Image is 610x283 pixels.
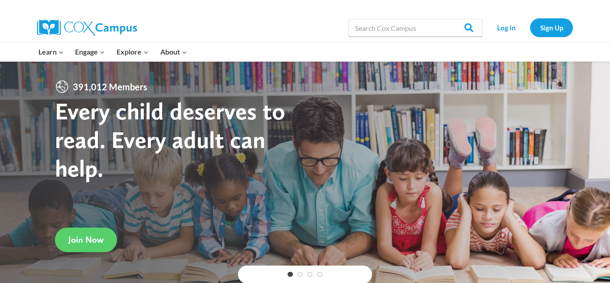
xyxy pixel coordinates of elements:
[160,46,187,58] span: About
[348,19,482,37] input: Search Cox Campus
[75,46,105,58] span: Engage
[33,42,192,61] nav: Primary Navigation
[487,18,526,37] a: Log In
[69,80,151,94] span: 391,012 Members
[117,46,149,58] span: Explore
[317,272,322,277] a: 4
[55,228,117,252] a: Join Now
[487,18,573,37] nav: Secondary Navigation
[307,272,313,277] a: 3
[297,272,303,277] a: 2
[530,18,573,37] a: Sign Up
[38,46,64,58] span: Learn
[55,97,285,182] strong: Every child deserves to read. Every adult can help.
[37,20,137,36] img: Cox Campus
[68,234,104,245] span: Join Now
[288,272,293,277] a: 1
